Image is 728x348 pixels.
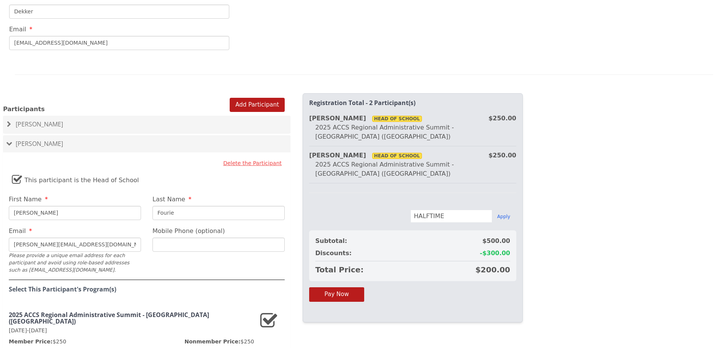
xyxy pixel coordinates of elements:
span: $500.00 [482,236,510,246]
strong: [PERSON_NAME] [309,152,422,159]
button: Delete the Participant [220,156,285,170]
span: Head Of School [372,153,422,159]
div: $250.00 [488,114,516,123]
input: Last Name [9,5,229,19]
span: Discounts: [315,249,352,258]
div: Please provide a unique email address for each participant and avoid using role-based addresses s... [9,252,141,274]
span: Total Price: [315,264,363,275]
span: [PERSON_NAME] [16,139,63,148]
span: $200.00 [475,264,510,275]
span: Participants [3,105,45,113]
span: Head Of School [372,116,422,122]
strong: [PERSON_NAME] [309,115,422,122]
span: Email [9,26,26,33]
span: Mobile Phone (optional) [152,227,225,235]
label: This participant is the Head of School [12,170,139,186]
span: Member Price: [9,338,53,345]
h4: Select This Participant's Program(s) [9,286,285,293]
p: [DATE]-[DATE] [9,327,254,335]
h2: Registration Total - 2 Participant(s) [309,100,516,107]
span: -$300.00 [480,249,510,258]
input: Email [9,36,229,50]
div: 2025 ACCS Regional Administrative Summit - [GEOGRAPHIC_DATA] ([GEOGRAPHIC_DATA]) [309,123,516,141]
span: Subtotal: [315,236,347,246]
span: [PERSON_NAME] [16,120,63,128]
div: $250.00 [488,151,516,160]
p: $250 [9,338,66,345]
button: Apply [497,214,510,220]
span: Nonmember Price: [185,338,241,345]
button: Pay Now [309,287,364,301]
span: First Name [9,196,42,203]
div: 2025 ACCS Regional Administrative Summit - [GEOGRAPHIC_DATA] ([GEOGRAPHIC_DATA]) [309,160,516,178]
h3: 2025 ACCS Regional Administrative Summit - [GEOGRAPHIC_DATA] ([GEOGRAPHIC_DATA]) [9,312,254,325]
span: Email [9,227,26,235]
input: Enter discount code [410,210,492,223]
p: $250 [185,338,254,345]
button: Add Participant [230,98,285,112]
span: Last Name [152,196,185,203]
